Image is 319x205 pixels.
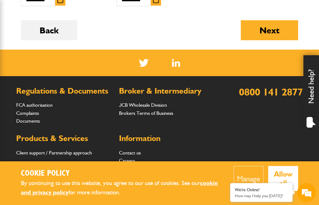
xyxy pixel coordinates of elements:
[239,86,303,98] a: 0800 141 2877
[235,187,288,193] div: We're Online!
[102,3,117,18] div: Minimize live chat window
[8,95,114,108] input: Enter your phone number
[119,134,212,143] h2: Information
[172,59,180,67] img: Linked In
[8,113,114,172] textarea: Type your message and hit 'Enter'
[21,178,224,198] p: By continuing to use this website, you agree to our use of cookies. See our for more information.
[16,102,53,108] a: FCA authorisation
[8,76,114,90] input: Enter your email address
[241,20,298,40] button: Next
[119,110,173,116] a: Brokers Terms of Business
[16,150,92,156] a: Client support / Partnership approach
[268,166,298,191] button: Allow all
[16,134,110,143] h2: Products & Services
[84,159,113,168] em: Start Chat
[8,58,114,71] input: Enter your last name
[119,150,141,156] a: Contact us
[119,87,212,95] h2: Broker & Intermediary
[234,166,264,191] button: Manage
[172,59,180,67] a: LinkedIn
[16,118,40,124] a: Documents
[235,193,288,198] p: How may I help you today?
[32,35,105,43] div: Chat with us now
[119,102,167,108] a: JCB Wholesale Division
[11,35,26,43] img: d_20077148190_company_1631870298795_20077148190
[21,20,77,40] button: Back
[16,87,110,95] h2: Regulations & Documents
[16,110,39,116] a: Complaints
[139,59,149,67] img: Twitter
[21,169,224,178] h2: Cookie Policy
[119,158,135,164] a: Careers
[303,55,319,133] div: Need help?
